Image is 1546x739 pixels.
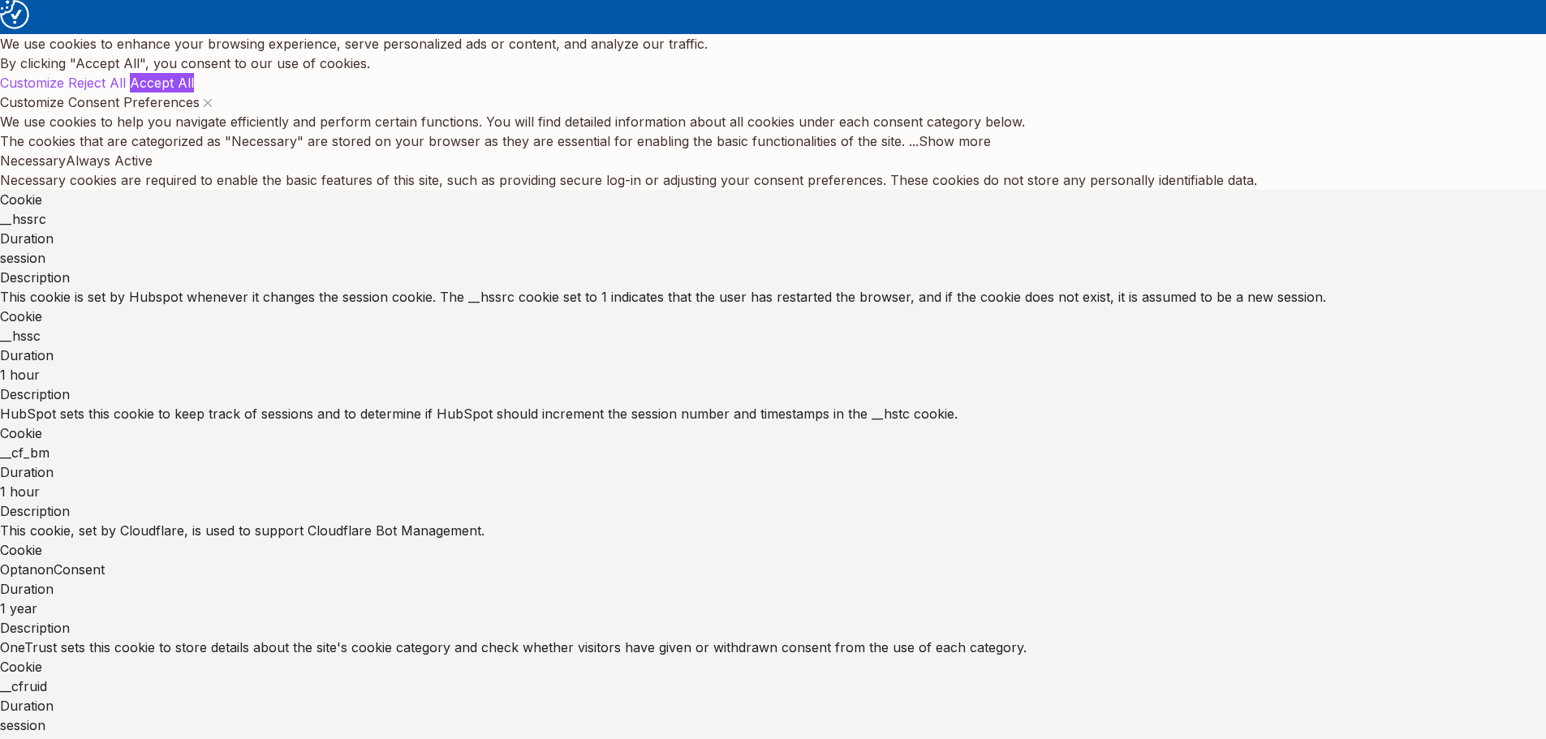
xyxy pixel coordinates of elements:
button: Show more [919,131,991,151]
button: Accept All [130,73,194,92]
img: Close [204,99,212,107]
button: Reject All [68,73,126,92]
span: Always Active [66,153,153,169]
